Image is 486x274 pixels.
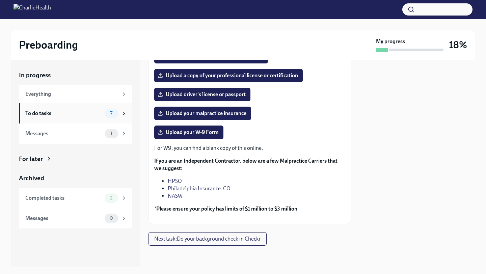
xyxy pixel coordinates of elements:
span: 1 [106,131,116,136]
a: In progress [19,71,132,80]
a: Everything [19,85,132,103]
button: Next task:Do your background check in Checkr [148,232,267,246]
a: NASW [168,193,183,199]
a: HPSO [168,178,182,184]
div: Messages [25,130,102,137]
div: To do tasks [25,110,102,117]
a: Archived [19,174,132,183]
p: For W9, you can find a blank copy of this online. [154,144,345,152]
span: Upload a copy of your professional license or certification [159,72,298,79]
strong: If you are an Independent Contractor, below are a few Malpractice Carriers that we suggest: [154,158,337,171]
a: Completed tasks2 [19,188,132,208]
a: For later [19,155,132,163]
span: Upload driver's license or passport [159,91,246,98]
span: Upload your malpractice insurance [159,110,246,117]
div: Messages [25,215,102,222]
label: Upload your W-9 Form [154,126,223,139]
strong: Please ensure your policy has limits of $1 million to $3 million [156,205,297,212]
span: Upload your W-9 Form [159,129,219,136]
label: Upload a copy of your professional license or certification [154,69,303,82]
img: CharlieHealth [13,4,51,15]
a: Messages1 [19,124,132,144]
span: Next task : Do your background check in Checkr [154,236,261,242]
label: Upload driver's license or passport [154,88,250,101]
a: To do tasks7 [19,103,132,124]
h3: 18% [449,39,467,51]
span: 7 [106,111,116,116]
label: Upload your malpractice insurance [154,107,251,120]
div: Completed tasks [25,194,102,202]
strong: My progress [376,38,405,45]
span: 2 [106,195,116,200]
span: 0 [106,216,117,221]
a: Messages0 [19,208,132,228]
h2: Preboarding [19,38,78,52]
div: Everything [25,90,118,98]
a: Philadelphia Insurance. CO [168,185,231,192]
div: For later [19,155,43,163]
